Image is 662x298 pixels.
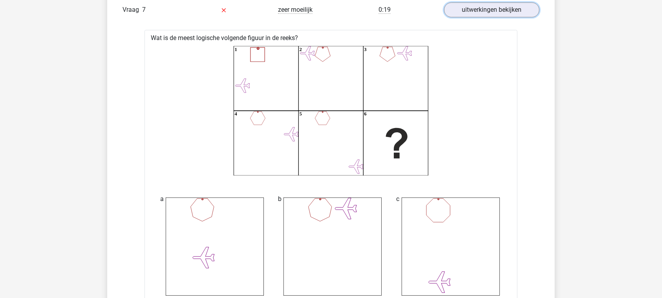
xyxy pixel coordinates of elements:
[235,111,237,117] text: 4
[364,111,367,117] text: 6
[396,191,399,207] span: c
[278,191,282,207] span: b
[278,6,313,14] span: zeer moeilijk
[444,2,539,17] a: uitwerkingen bekijken
[123,5,142,15] span: Vraag
[300,111,302,117] text: 5
[300,46,302,52] text: 2
[235,46,237,52] text: 1
[160,191,164,207] span: a
[364,46,367,52] text: 3
[142,6,146,13] span: 7
[379,6,391,14] span: 0:19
